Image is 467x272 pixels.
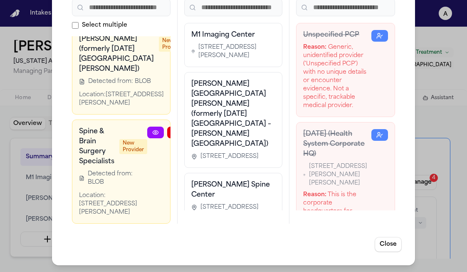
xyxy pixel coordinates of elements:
[371,129,388,141] button: Restore Provider
[79,192,147,217] div: Location: [STREET_ADDRESS][PERSON_NAME]
[191,180,276,200] h3: [PERSON_NAME] Spine Center
[375,237,402,252] button: Close
[200,152,259,161] span: [STREET_ADDRESS]
[167,127,184,138] button: Reject
[79,91,187,107] div: Location: [STREET_ADDRESS][PERSON_NAME]
[82,21,127,30] span: Select multiple
[303,43,371,110] div: Generic, unidentified provider ('Unspecified PCP') with no unique details or encounter evidence. ...
[303,44,326,50] strong: Reason:
[303,192,326,198] strong: Reason:
[303,129,371,159] h3: [DATE] (Health System Corporate HQ)
[371,30,388,42] button: Restore Provider
[309,162,371,187] span: [STREET_ADDRESS][PERSON_NAME][PERSON_NAME]
[159,37,187,52] span: New Provider
[147,127,164,138] a: View Provider
[191,79,276,149] h3: [PERSON_NAME][GEOGRAPHIC_DATA][PERSON_NAME] (formerly [DATE][GEOGRAPHIC_DATA] – [PERSON_NAME][GEO...
[119,139,147,154] span: New Provider
[199,43,276,60] span: [STREET_ADDRESS][PERSON_NAME]
[72,22,79,29] input: Select multiple
[79,14,154,74] h3: [PERSON_NAME][GEOGRAPHIC_DATA][PERSON_NAME] (formerly [DATE][GEOGRAPHIC_DATA][PERSON_NAME])
[303,30,371,40] h3: Unspecified PCP
[88,77,151,86] span: Detected from: BLOB
[200,203,259,212] span: [STREET_ADDRESS]
[79,127,114,167] h3: Spine & Brain Surgery Specialists
[191,30,276,40] h3: M1 Imaging Center
[88,170,147,187] span: Detected from: BLOB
